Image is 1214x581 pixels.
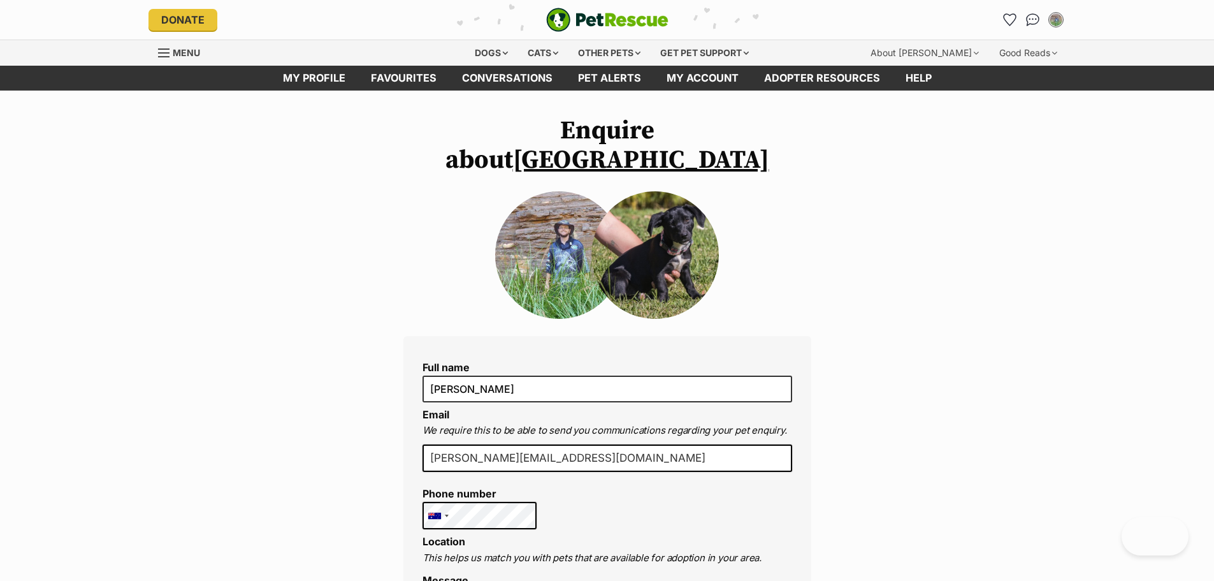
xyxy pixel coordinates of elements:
p: This helps us match you with pets that are available for adoption in your area. [423,551,792,566]
div: Good Reads [990,40,1066,66]
label: Email [423,408,449,421]
iframe: Help Scout Beacon - Open [1122,517,1189,555]
div: Other pets [569,40,649,66]
label: Location [423,535,465,548]
div: About [PERSON_NAME] [862,40,988,66]
label: Full name [423,362,792,373]
label: Phone number [423,488,537,499]
a: Help [893,66,944,91]
div: Dogs [466,40,517,66]
a: Donate [148,9,217,31]
a: PetRescue [546,8,668,32]
a: Adopter resources [751,66,893,91]
input: E.g. Jimmy Chew [423,376,792,402]
a: [GEOGRAPHIC_DATA] [513,144,769,176]
a: My profile [270,66,358,91]
p: We require this to be able to send you communications regarding your pet enquiry. [423,423,792,438]
div: Cats [519,40,567,66]
span: Menu [173,47,200,58]
a: Conversations [1023,10,1043,30]
div: Australia: +61 [423,503,452,529]
a: My account [654,66,751,91]
img: ftuuactbrkjfrvifykrr.jpg [495,191,623,319]
a: conversations [449,66,565,91]
img: logo-e224e6f780fb5917bec1dbf3a21bbac754714ae5b6737aabdf751b685950b380.svg [546,8,668,32]
img: Samuel McCulloch profile pic [1050,13,1062,26]
a: Menu [158,40,209,63]
ul: Account quick links [1000,10,1066,30]
img: chat-41dd97257d64d25036548639549fe6c8038ab92f7586957e7f3b1b290dea8141.svg [1026,13,1039,26]
img: Florence [591,191,719,319]
h1: Enquire about [403,116,811,175]
a: Favourites [1000,10,1020,30]
a: Pet alerts [565,66,654,91]
div: Get pet support [651,40,758,66]
button: My account [1046,10,1066,30]
a: Favourites [358,66,449,91]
